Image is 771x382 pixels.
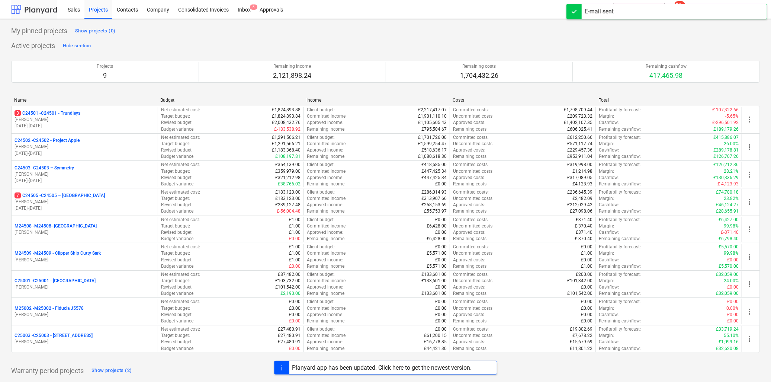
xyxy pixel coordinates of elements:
[307,107,335,113] p: Client budget :
[435,181,447,187] p: £0.00
[272,120,301,126] p: £2,008,432.76
[646,63,687,70] p: Remaining cashflow
[15,123,155,129] p: [DATE] - [DATE]
[421,175,447,181] p: £447,425.34
[453,223,494,229] p: Uncommitted costs :
[307,223,347,229] p: Committed income :
[421,126,447,133] p: £795,504.67
[289,223,301,229] p: £1.00
[599,162,641,168] p: Profitability forecast :
[15,199,155,205] p: [PERSON_NAME]
[307,257,343,263] p: Approved income :
[575,236,592,242] p: £-370.40
[421,271,447,278] p: £133,601.00
[435,229,447,236] p: £0.00
[161,189,200,195] p: Net estimated cost :
[646,71,687,80] p: 417,465.98
[418,134,447,141] p: £1,701,726.00
[289,250,301,257] p: £1.00
[745,280,754,289] span: more_vert
[15,229,155,236] p: [PERSON_NAME]
[161,271,200,278] p: Net estimated cost :
[435,244,447,250] p: £0.00
[15,178,155,184] p: [DATE] - [DATE]
[460,63,498,70] p: Remaining costs
[599,175,619,181] p: Cashflow :
[15,110,80,117] p: C24501 - C24501 - Trundleys
[719,263,739,270] p: £5,570.00
[73,25,117,37] button: Show projects (0)
[453,153,488,160] p: Remaining costs :
[275,162,301,168] p: £354,139.00
[453,98,593,103] div: Costs
[424,208,447,214] p: £55,753.97
[15,257,155,263] p: [PERSON_NAME]
[307,181,346,187] p: Remaining income :
[275,168,301,175] p: £359,979.00
[567,113,592,120] p: £209,723.32
[418,120,447,126] p: £1,105,605.43
[599,153,641,160] p: Remaining cashflow :
[453,278,494,284] p: Uncommitted costs :
[453,257,485,263] p: Approved costs :
[713,126,739,133] p: £189,179.26
[161,299,200,305] p: Net estimated cost :
[15,150,155,157] p: [DATE] - [DATE]
[427,263,447,270] p: £5,571.00
[280,290,301,297] p: £2,190.00
[307,189,335,195] p: Client budget :
[745,252,754,261] span: more_vert
[161,195,190,202] p: Target budget :
[418,113,447,120] p: £1,901,110.10
[421,162,447,168] p: £418,685.00
[307,278,347,284] p: Committed income :
[581,257,592,263] p: £0.00
[15,171,155,178] p: [PERSON_NAME]
[161,229,193,236] p: Revised budget :
[14,98,154,103] div: Name
[307,153,346,160] p: Remaining income :
[567,147,592,153] p: £229,457.36
[275,153,301,160] p: £108,197.81
[745,225,754,234] span: more_vert
[307,134,335,141] p: Client budget :
[273,63,311,70] p: Remaining income
[567,175,592,181] p: £317,089.05
[453,107,489,113] p: Committed costs :
[306,98,447,103] div: Income
[724,278,739,284] p: 24.00%
[716,290,739,297] p: £32,059.00
[307,250,347,257] p: Committed income :
[435,217,447,223] p: £0.00
[289,217,301,223] p: £1.00
[713,162,739,168] p: £126,212.36
[161,107,200,113] p: Net estimated cost :
[599,244,641,250] p: Profitability forecast :
[581,263,592,270] p: £1.00
[275,189,301,195] p: £183,123.00
[564,120,592,126] p: £1,402,107.35
[307,147,343,153] p: Approved income :
[453,244,489,250] p: Committed costs :
[15,250,101,257] p: M24509 - M24509 - Clipper Ship Cutty Sark
[161,244,200,250] p: Net estimated cost :
[275,175,301,181] p: £321,212.98
[15,165,74,171] p: C24503 - C24503 – Symmetry
[599,189,641,195] p: Profitability forecast :
[745,197,754,206] span: more_vert
[421,189,447,195] p: £286,014.93
[716,208,739,214] p: £28,655.91
[161,134,200,141] p: Net estimated cost :
[567,141,592,147] p: £571,117.74
[599,257,619,263] p: Cashflow :
[418,141,447,147] p: £1,599,254.47
[567,134,592,141] p: £612,250.66
[307,263,346,270] p: Remaining income :
[97,71,113,80] p: 9
[599,263,641,270] p: Remaining cashflow :
[575,223,592,229] p: £-370.40
[453,134,489,141] p: Committed costs :
[453,162,489,168] p: Committed costs :
[567,126,592,133] p: £606,325.41
[745,307,754,316] span: more_vert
